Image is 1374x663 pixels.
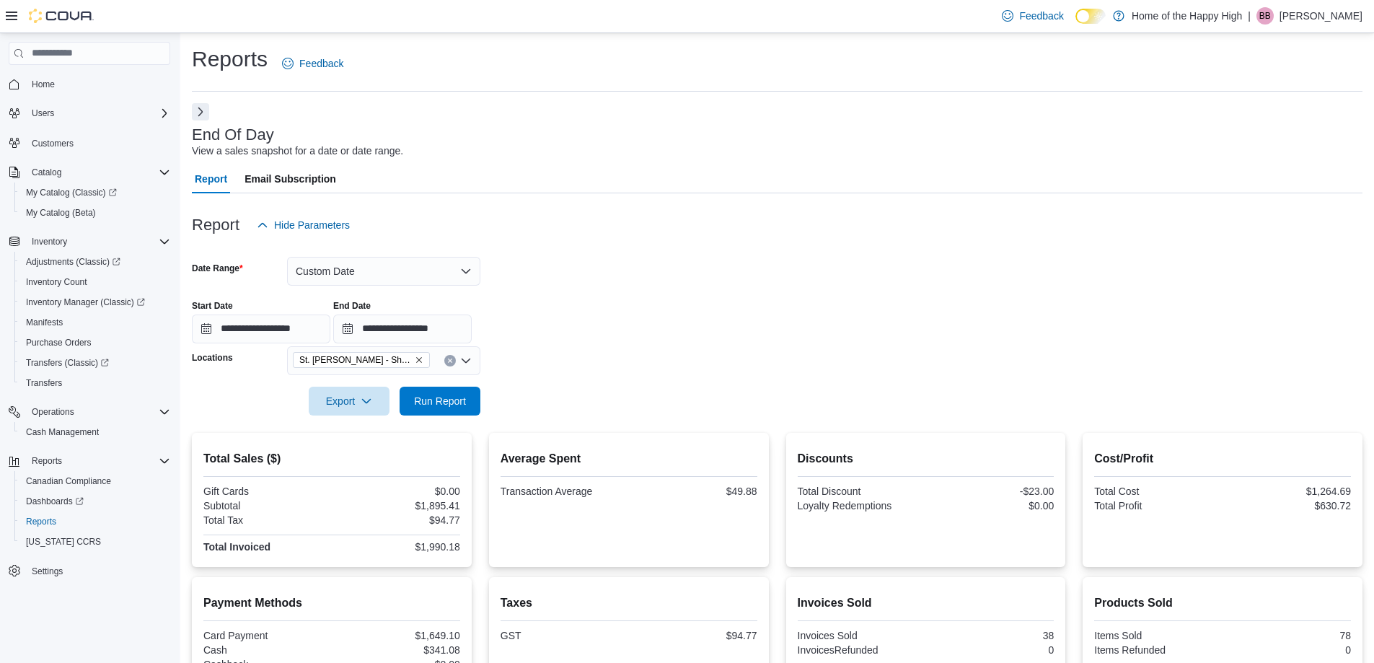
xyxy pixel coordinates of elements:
div: Invoices Sold [798,630,923,641]
button: Reports [3,451,176,471]
a: Cash Management [20,423,105,441]
span: [US_STATE] CCRS [26,536,101,548]
button: Next [192,103,209,120]
a: My Catalog (Classic) [14,183,176,203]
a: Inventory Count [20,273,93,291]
span: Settings [32,566,63,577]
span: My Catalog (Classic) [20,184,170,201]
div: $1,649.10 [335,630,460,641]
div: Brianna Burton [1256,7,1274,25]
a: Home [26,76,61,93]
span: Operations [32,406,74,418]
button: Inventory Count [14,272,176,292]
h2: Discounts [798,450,1054,467]
div: Items Refunded [1094,644,1220,656]
span: Transfers (Classic) [20,354,170,372]
span: My Catalog (Classic) [26,187,117,198]
span: Users [32,107,54,119]
h3: Report [192,216,239,234]
button: Custom Date [287,257,480,286]
div: Gift Cards [203,486,329,497]
div: Total Profit [1094,500,1220,511]
div: Subtotal [203,500,329,511]
a: Adjustments (Classic) [20,253,126,271]
div: 38 [928,630,1054,641]
span: Settings [26,562,170,580]
span: Inventory [26,233,170,250]
input: Dark Mode [1075,9,1106,24]
label: Start Date [192,300,233,312]
a: Feedback [996,1,1069,30]
span: Transfers [26,377,62,389]
a: My Catalog (Beta) [20,204,102,221]
div: $0.00 [928,500,1054,511]
span: Reports [20,513,170,530]
div: Items Sold [1094,630,1220,641]
h2: Taxes [501,594,757,612]
button: Transfers [14,373,176,393]
button: Manifests [14,312,176,333]
span: Users [26,105,170,122]
h3: End Of Day [192,126,274,144]
div: -$23.00 [928,486,1054,497]
div: InvoicesRefunded [798,644,923,656]
span: Reports [26,452,170,470]
span: Dashboards [26,496,84,507]
button: Catalog [26,164,67,181]
div: $1,264.69 [1225,486,1351,497]
h2: Average Spent [501,450,757,467]
span: Customers [32,138,74,149]
span: Inventory [32,236,67,247]
a: Settings [26,563,69,580]
span: Inventory Count [20,273,170,291]
label: End Date [333,300,371,312]
span: Run Report [414,394,466,408]
div: Total Discount [798,486,923,497]
button: Reports [26,452,68,470]
span: Cash Management [20,423,170,441]
span: Manifests [26,317,63,328]
div: Loyalty Redemptions [798,500,923,511]
h2: Payment Methods [203,594,460,612]
button: Cash Management [14,422,176,442]
a: Canadian Compliance [20,473,117,490]
p: Home of the Happy High [1132,7,1242,25]
label: Date Range [192,263,243,274]
h2: Cost/Profit [1094,450,1351,467]
button: Inventory [26,233,73,250]
span: St. [PERSON_NAME] - Shoppes @ [PERSON_NAME] - Fire & Flower [299,353,412,367]
button: My Catalog (Beta) [14,203,176,223]
div: $341.08 [335,644,460,656]
button: Catalog [3,162,176,183]
button: Canadian Compliance [14,471,176,491]
div: Card Payment [203,630,329,641]
span: Report [195,164,227,193]
span: Reports [26,516,56,527]
span: Feedback [1019,9,1063,23]
div: $1,990.18 [335,541,460,553]
span: Catalog [26,164,170,181]
input: Press the down key to open a popover containing a calendar. [333,315,472,343]
label: Locations [192,352,233,364]
h1: Reports [192,45,268,74]
div: Total Cost [1094,486,1220,497]
h2: Products Sold [1094,594,1351,612]
span: Manifests [20,314,170,331]
a: Dashboards [20,493,89,510]
span: Canadian Compliance [20,473,170,490]
span: Dark Mode [1075,24,1076,25]
a: Adjustments (Classic) [14,252,176,272]
span: Inventory Manager (Classic) [26,297,145,308]
button: [US_STATE] CCRS [14,532,176,552]
button: Operations [26,403,80,421]
a: Transfers (Classic) [20,354,115,372]
div: GST [501,630,626,641]
span: Canadian Compliance [26,475,111,487]
a: Dashboards [14,491,176,511]
span: BB [1259,7,1271,25]
button: Purchase Orders [14,333,176,353]
div: Cash [203,644,329,656]
span: Inventory Count [26,276,87,288]
input: Press the down key to open a popover containing a calendar. [192,315,330,343]
div: $49.88 [632,486,757,497]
